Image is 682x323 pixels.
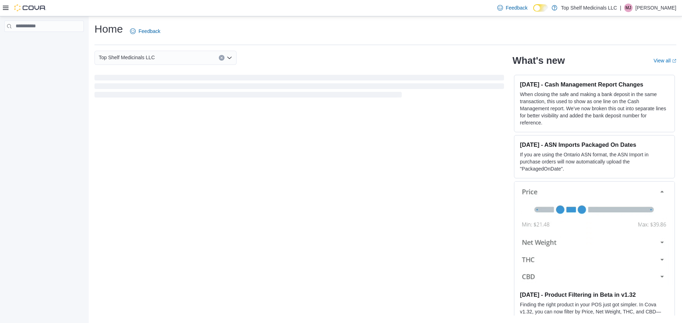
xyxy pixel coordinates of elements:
svg: External link [672,59,676,63]
img: Cova [14,4,46,11]
p: If you are using the Ontario ASN format, the ASN Import in purchase orders will now automatically... [520,151,669,172]
p: [PERSON_NAME] [635,4,676,12]
a: View allExternal link [654,58,676,63]
span: Feedback [506,4,527,11]
button: Open list of options [227,55,232,61]
h2: What's new [513,55,565,66]
div: Melisa Johnson [624,4,633,12]
nav: Complex example [4,33,84,50]
a: Feedback [494,1,530,15]
h1: Home [94,22,123,36]
p: When closing the safe and making a bank deposit in the same transaction, this used to show as one... [520,91,669,126]
span: Feedback [139,28,160,35]
input: Dark Mode [533,4,548,12]
span: Loading [94,76,504,99]
p: Top Shelf Medicinals LLC [561,4,617,12]
span: Top Shelf Medicinals LLC [99,53,155,62]
button: Clear input [219,55,224,61]
h3: [DATE] - Product Filtering in Beta in v1.32 [520,291,669,298]
span: MJ [626,4,631,12]
p: | [620,4,621,12]
h3: [DATE] - ASN Imports Packaged On Dates [520,141,669,148]
a: Feedback [127,24,163,38]
h3: [DATE] - Cash Management Report Changes [520,81,669,88]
